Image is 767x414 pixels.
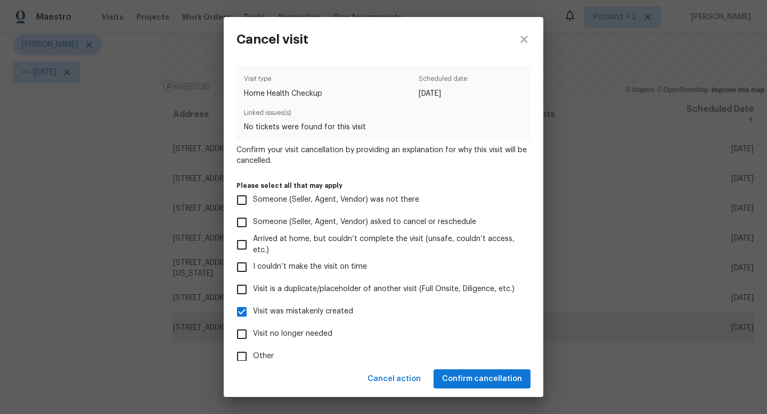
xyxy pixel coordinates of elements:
[253,217,476,228] span: Someone (Seller, Agent, Vendor) asked to cancel or reschedule
[368,372,421,386] span: Cancel action
[244,73,322,88] span: Visit type
[236,32,308,47] h3: Cancel visit
[419,88,467,99] span: [DATE]
[253,234,522,256] span: Arrived at home, but couldn’t complete the visit (unsafe, couldn’t access, etc.)
[244,88,322,99] span: Home Health Checkup
[253,351,274,362] span: Other
[363,369,425,389] button: Cancel action
[253,284,515,295] span: Visit is a duplicate/placeholder of another visit (Full Onsite, Diligence, etc.)
[253,306,353,317] span: Visit was mistakenly created
[253,328,332,340] span: Visit no longer needed
[244,107,523,122] span: Linked issues(s)
[236,145,531,166] span: Confirm your visit cancellation by providing an explanation for why this visit will be cancelled.
[253,261,367,272] span: I couldn’t make the visit on time
[442,372,522,386] span: Confirm cancellation
[419,73,467,88] span: Scheduled date
[236,183,531,189] label: Please select all that may apply
[253,194,419,205] span: Someone (Seller, Agent, Vendor) was not there
[434,369,531,389] button: Confirm cancellation
[244,122,523,133] span: No tickets were found for this visit
[505,17,543,62] button: close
